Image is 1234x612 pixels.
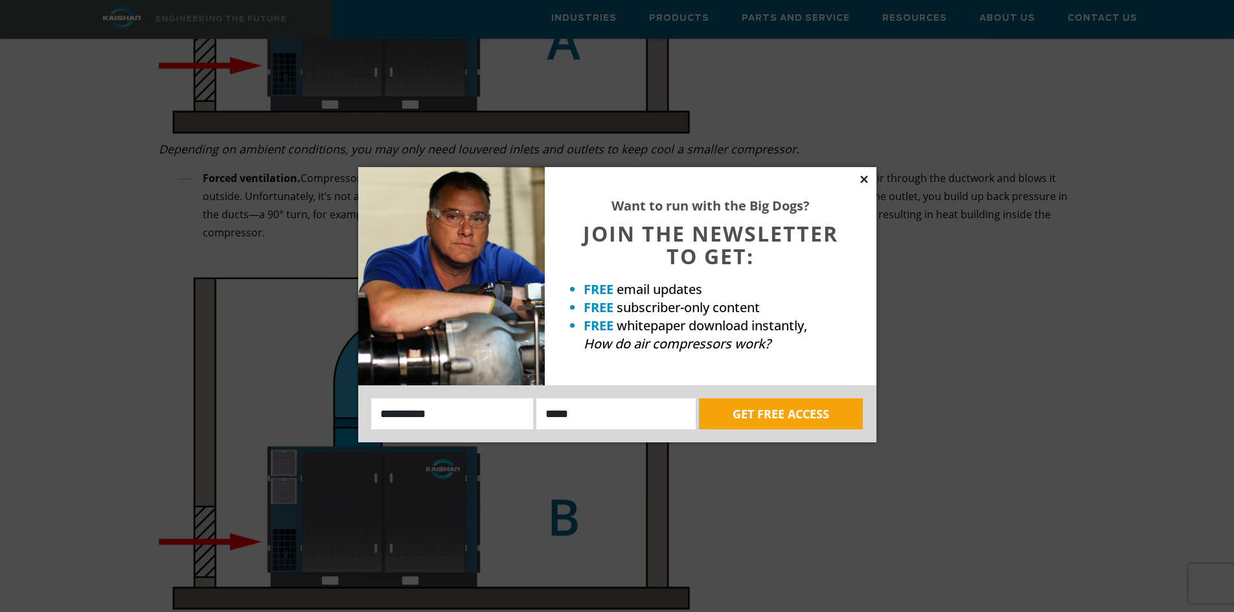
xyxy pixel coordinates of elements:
[371,398,534,429] input: Name:
[699,398,863,429] button: GET FREE ACCESS
[617,280,702,298] span: email updates
[584,299,613,316] strong: FREE
[584,335,771,352] em: How do air compressors work?
[617,299,760,316] span: subscriber-only content
[536,398,696,429] input: Email
[583,220,838,270] span: JOIN THE NEWSLETTER TO GET:
[617,317,807,334] span: whitepaper download instantly,
[858,174,870,185] button: Close
[584,317,613,334] strong: FREE
[584,280,613,298] strong: FREE
[611,197,810,214] strong: Want to run with the Big Dogs?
